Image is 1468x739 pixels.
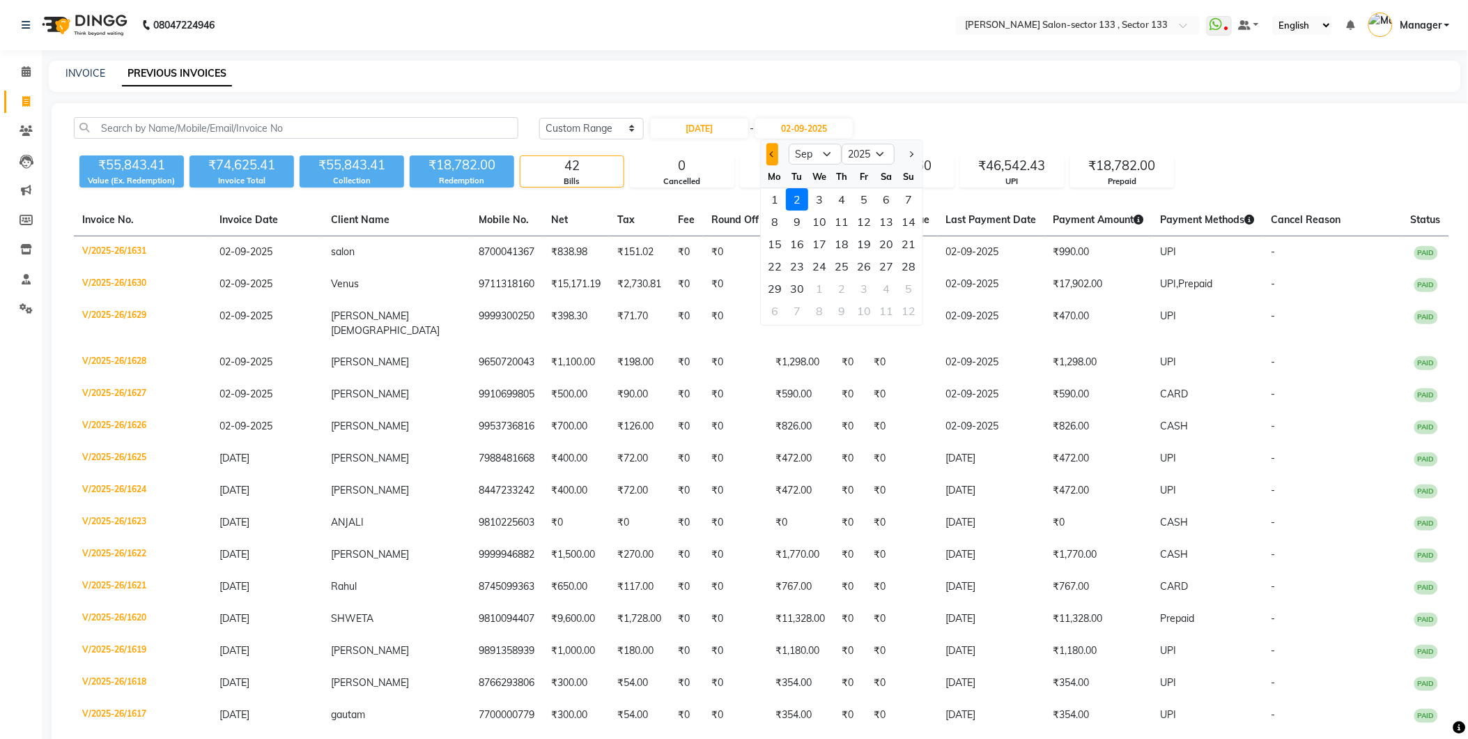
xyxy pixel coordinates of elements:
div: Value (Ex. Redemption) [79,175,184,187]
div: Saturday, October 4, 2025 [875,277,897,300]
div: Tuesday, September 30, 2025 [786,277,808,300]
span: - [1272,548,1276,561]
td: ₹0 [670,507,703,539]
div: Monday, September 1, 2025 [764,188,786,211]
td: ₹0 [865,507,938,539]
div: UPI [961,176,1064,188]
div: Sunday, October 12, 2025 [897,300,920,322]
span: 02-09-2025 [219,245,272,258]
td: ₹0 [703,346,767,379]
span: - [1272,420,1276,432]
div: 12 [897,300,920,322]
td: ₹15,171.19 [543,268,609,300]
span: Invoice Date [219,213,278,226]
td: ₹0 [703,268,767,300]
td: V/2025-26/1622 [74,539,211,571]
span: 02-09-2025 [219,277,272,290]
div: 4 [830,188,853,211]
span: [PERSON_NAME] [331,548,409,561]
td: ₹0 [670,268,703,300]
td: 9711318160 [470,268,543,300]
a: PREVIOUS INVOICES [122,61,232,86]
div: 2 [786,188,808,211]
span: UPI [1161,484,1177,496]
span: CASH [1161,420,1189,432]
td: ₹0 [833,507,865,539]
div: Monday, October 6, 2025 [764,300,786,322]
td: V/2025-26/1624 [74,475,211,507]
td: ₹0 [865,411,938,443]
div: 20 [875,233,897,255]
td: ₹198.00 [609,346,670,379]
td: 9999300250 [470,300,543,346]
div: 18 [830,233,853,255]
div: 22 [764,255,786,277]
div: Invoice Total [190,175,294,187]
td: ₹270.00 [609,539,670,571]
span: Venus [331,277,359,290]
td: ₹990.00 [1045,236,1152,269]
span: [DATE] [219,580,249,593]
span: - [1272,310,1276,322]
span: UPI, [1161,277,1179,290]
td: 7988481668 [470,443,543,475]
td: V/2025-26/1626 [74,411,211,443]
td: ₹472.00 [1045,475,1152,507]
div: We [808,165,830,188]
div: ₹5,973.38 [741,156,844,176]
td: ₹0 [833,379,865,411]
div: ₹55,843.41 [300,155,404,175]
span: [PERSON_NAME][DEMOGRAPHIC_DATA] [331,310,440,337]
span: Invoice No. [82,213,134,226]
td: ₹0 [609,507,670,539]
span: Tax [617,213,635,226]
span: [PERSON_NAME] [331,356,409,368]
td: ₹71.70 [609,300,670,346]
td: ₹590.00 [1045,379,1152,411]
td: ₹1,770.00 [767,539,833,571]
span: 02-09-2025 [219,420,272,432]
span: Prepaid [1179,277,1213,290]
td: ₹117.00 [609,571,670,603]
td: [DATE] [938,571,1045,603]
div: 26 [853,255,875,277]
td: ₹0 [670,236,703,269]
span: - [1272,516,1276,528]
div: 16 [786,233,808,255]
span: Fee [678,213,695,226]
td: ₹72.00 [609,443,670,475]
td: ₹0 [865,571,938,603]
td: V/2025-26/1629 [74,300,211,346]
span: Round Off [711,213,759,226]
div: 25 [830,255,853,277]
td: ₹826.00 [1045,411,1152,443]
span: ANJALI [331,516,364,528]
div: Tuesday, September 16, 2025 [786,233,808,255]
div: Friday, October 3, 2025 [853,277,875,300]
td: ₹0 [703,443,767,475]
td: ₹0 [670,539,703,571]
div: 17 [808,233,830,255]
span: 02-09-2025 [219,388,272,400]
span: [PERSON_NAME] [331,420,409,432]
div: 6 [875,188,897,211]
td: ₹126.00 [609,411,670,443]
span: Client Name [331,213,389,226]
td: ₹0 [703,300,767,346]
span: Status [1411,213,1441,226]
td: ₹0 [703,379,767,411]
td: ₹0 [703,236,767,269]
div: 8 [808,300,830,322]
td: ₹500.00 [543,379,609,411]
div: 21 [897,233,920,255]
td: 02-09-2025 [938,411,1045,443]
div: 10 [853,300,875,322]
span: Mobile No. [479,213,529,226]
td: ₹1,298.00 [1045,346,1152,379]
td: 9999946882 [470,539,543,571]
input: End Date [755,119,853,138]
span: CARD [1161,388,1189,400]
div: Friday, September 26, 2025 [853,255,875,277]
div: Tuesday, September 2, 2025 [786,188,808,211]
td: ₹0 [865,539,938,571]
